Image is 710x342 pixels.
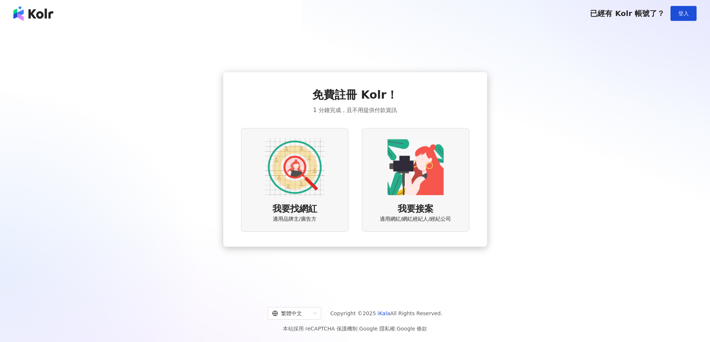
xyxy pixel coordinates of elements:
[357,326,359,332] span: |
[395,326,397,332] span: |
[678,10,689,16] span: 登入
[670,6,697,21] button: 登入
[265,137,325,197] img: AD identity option
[398,203,433,215] span: 我要接案
[312,87,398,103] span: 免費註冊 Kolr！
[272,203,317,215] span: 我要找網紅
[283,324,427,333] span: 本站採用 reCAPTCHA 保護機制
[330,309,442,318] span: Copyright © 2025 All Rights Reserved.
[359,326,395,332] a: Google 隱私權
[272,307,310,319] div: 繁體中文
[378,310,390,316] a: iKala
[386,137,445,197] img: KOL identity option
[380,215,451,223] span: 適用網紅/網紅經紀人/經紀公司
[13,6,53,21] img: logo
[397,326,427,332] a: Google 條款
[273,215,316,223] span: 適用品牌主/廣告方
[313,106,397,115] span: 1 分鐘完成，且不用提供付款資訊
[590,9,665,18] span: 已經有 Kolr 帳號了？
